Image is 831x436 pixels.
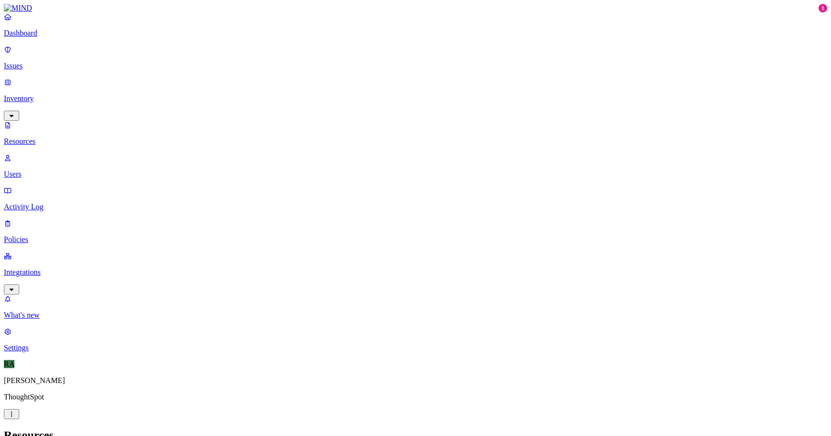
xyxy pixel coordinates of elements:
[4,78,827,119] a: Inventory
[4,311,827,320] p: What's new
[4,170,827,179] p: Users
[4,45,827,70] a: Issues
[4,252,827,293] a: Integrations
[4,62,827,70] p: Issues
[4,4,32,13] img: MIND
[4,13,827,38] a: Dashboard
[818,4,827,13] div: 1
[4,235,827,244] p: Policies
[4,137,827,146] p: Resources
[4,268,827,277] p: Integrations
[4,29,827,38] p: Dashboard
[4,186,827,211] a: Activity Log
[4,219,827,244] a: Policies
[4,376,827,385] p: [PERSON_NAME]
[4,393,827,401] p: ThoughtSpot
[4,327,827,352] a: Settings
[4,94,827,103] p: Inventory
[4,203,827,211] p: Activity Log
[4,344,827,352] p: Settings
[4,4,827,13] a: MIND
[4,360,14,368] span: RA
[4,295,827,320] a: What's new
[4,154,827,179] a: Users
[4,121,827,146] a: Resources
